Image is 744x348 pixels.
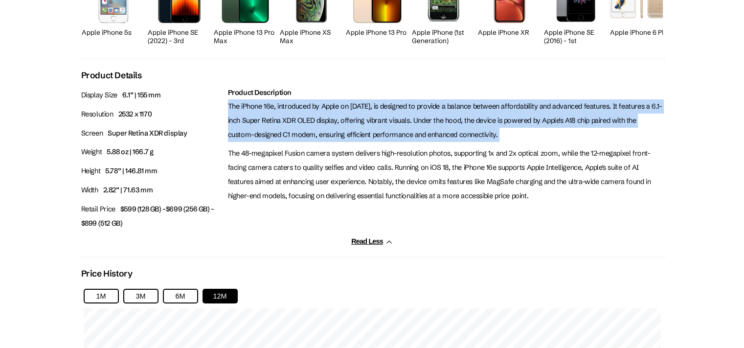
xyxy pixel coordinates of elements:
h2: Apple iPhone SE (2016) - 1st Generation [544,28,608,53]
h2: Apple iPhone 5s [82,28,145,37]
p: Screen [81,126,223,140]
span: 5.88 oz | 166.7 g [107,147,153,156]
h2: Apple iPhone 13 Pro [346,28,409,37]
button: 1M [84,289,119,303]
h2: Apple iPhone SE (2022) - 3rd Generation [148,28,211,53]
h2: Apple iPhone (1st Generation) [412,28,475,45]
h2: Apple iPhone XR [478,28,541,37]
p: The 48-megapixel Fusion camera system delivers high-resolution photos, supporting 1x and 2x optic... [228,146,663,203]
button: 12M [203,289,238,303]
button: Read Less [351,237,393,246]
p: Retail Price [81,202,223,231]
p: Display Size [81,88,223,102]
span: 5.78” | 146.81 mm [105,166,157,175]
h2: Apple iPhone 6 Plus [610,28,674,37]
h2: Apple iPhone 13 Pro Max [214,28,277,45]
span: 2532 x 1170 [118,110,152,118]
h2: Apple iPhone XS Max [280,28,343,45]
h2: Product Details [81,70,142,81]
span: 2.82” | 71.63 mm [103,186,153,194]
span: 6.1” | 155 mm [122,91,161,99]
h2: Product Description [228,88,663,97]
p: Resolution [81,107,223,121]
button: 6M [163,289,198,303]
p: Width [81,183,223,197]
span: Super Retina XDR display [108,129,187,138]
p: The iPhone 16e, introduced by Apple on [DATE], is designed to provide a balance between affordabi... [228,99,663,141]
h2: Price History [81,268,133,279]
p: Weight [81,145,223,159]
button: 3M [123,289,158,303]
p: Height [81,164,223,178]
span: $599 (128 GB) -$699 (256 GB) - $899 (512 GB) [81,205,214,228]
